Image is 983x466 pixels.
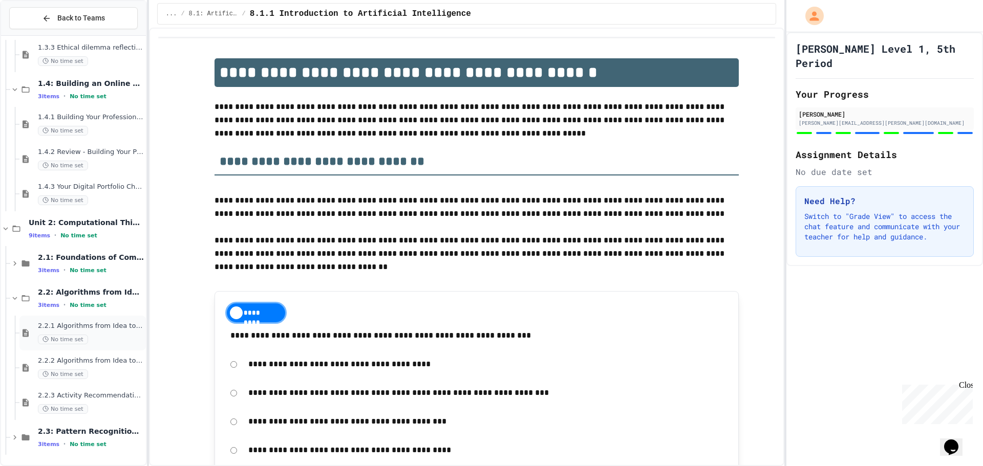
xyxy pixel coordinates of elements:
span: 1.4.1 Building Your Professional Online Presence [38,113,144,122]
span: No time set [38,195,88,205]
span: 3 items [38,302,59,308]
span: • [54,231,56,239]
span: 1.4.2 Review - Building Your Professional Online Presence [38,148,144,157]
div: No due date set [796,166,974,178]
iframe: chat widget [898,381,973,424]
span: No time set [70,93,106,100]
iframe: chat widget [940,425,973,456]
span: 3 items [38,441,59,448]
span: No time set [38,404,88,414]
h3: Need Help? [804,195,965,207]
span: No time set [60,232,97,239]
span: No time set [38,126,88,136]
span: Back to Teams [57,13,105,24]
span: Unit 2: Computational Thinking & Problem-Solving [29,218,144,227]
div: [PERSON_NAME] [799,109,971,119]
span: • [63,301,66,309]
span: 2.2.2 Algorithms from Idea to Flowchart - Review [38,357,144,365]
span: • [63,266,66,274]
span: 2.3: Pattern Recognition & Decomposition [38,427,144,436]
span: 2.1: Foundations of Computational Thinking [38,253,144,262]
span: 8.1: Artificial Intelligence Basics [189,10,238,18]
span: 2.2.1 Algorithms from Idea to Flowchart [38,322,144,330]
span: No time set [38,369,88,379]
div: [PERSON_NAME][EMAIL_ADDRESS][PERSON_NAME][DOMAIN_NAME] [799,119,971,127]
span: No time set [70,267,106,274]
div: Chat with us now!Close [4,4,71,65]
span: / [242,10,246,18]
span: 1.4.3 Your Digital Portfolio Challenge [38,183,144,191]
h2: Assignment Details [796,147,974,162]
span: No time set [38,56,88,66]
p: Switch to "Grade View" to access the chat feature and communicate with your teacher for help and ... [804,211,965,242]
span: No time set [70,441,106,448]
span: 3 items [38,267,59,274]
span: 8.1.1 Introduction to Artificial Intelligence [250,8,471,20]
span: No time set [70,302,106,308]
span: No time set [38,161,88,170]
span: 2.2: Algorithms from Idea to Flowchart [38,287,144,297]
span: 1.4: Building an Online Presence [38,79,144,88]
span: / [181,10,184,18]
span: • [63,92,66,100]
span: ... [166,10,177,18]
span: 9 items [29,232,50,239]
span: No time set [38,335,88,344]
span: 3 items [38,93,59,100]
h1: [PERSON_NAME] Level 1, 5th Period [796,41,974,70]
span: 2.2.3 Activity Recommendation Algorithm [38,391,144,400]
h2: Your Progress [796,87,974,101]
div: My Account [795,4,826,28]
span: 1.3.3 Ethical dilemma reflections [38,43,144,52]
button: Back to Teams [9,7,138,29]
span: • [63,440,66,448]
